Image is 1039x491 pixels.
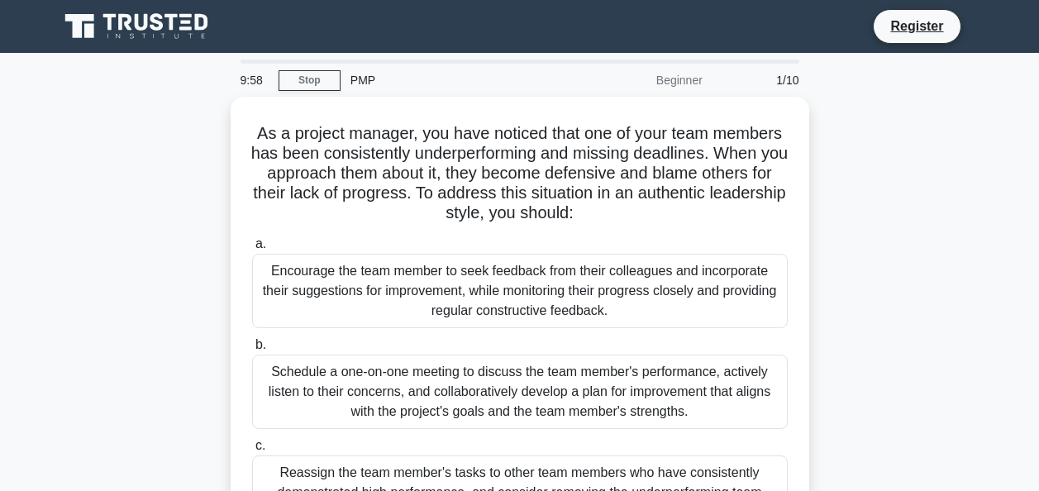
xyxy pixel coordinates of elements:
[255,236,266,250] span: a.
[713,64,809,97] div: 1/10
[341,64,568,97] div: PMP
[279,70,341,91] a: Stop
[880,16,953,36] a: Register
[255,438,265,452] span: c.
[231,64,279,97] div: 9:58
[255,337,266,351] span: b.
[252,254,788,328] div: Encourage the team member to seek feedback from their colleagues and incorporate their suggestion...
[252,355,788,429] div: Schedule a one-on-one meeting to discuss the team member's performance, actively listen to their ...
[568,64,713,97] div: Beginner
[250,123,789,224] h5: As a project manager, you have noticed that one of your team members has been consistently underp...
